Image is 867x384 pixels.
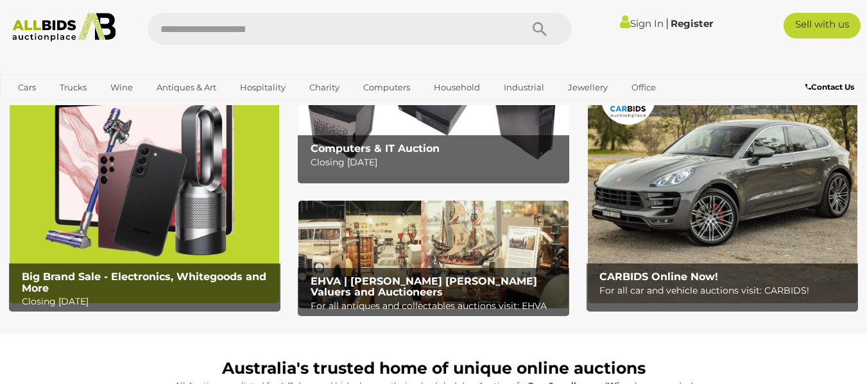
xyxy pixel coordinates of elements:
a: Industrial [495,77,553,98]
a: Sign In [620,17,664,29]
a: Household [425,77,488,98]
p: Closing [DATE] [311,154,563,171]
a: EHVA | Evans Hastings Valuers and Auctioneers EHVA | [PERSON_NAME] [PERSON_NAME] Valuers and Auct... [298,201,568,308]
b: Contact Us [805,82,854,92]
button: Search [508,13,572,45]
b: Computers & IT Auction [311,142,440,154]
a: Contact Us [805,80,857,94]
a: Wine [102,77,141,98]
b: CARBIDS Online Now! [599,271,718,283]
a: Jewellery [560,77,616,98]
h1: Australia's trusted home of unique online auctions [16,360,851,378]
a: Antiques & Art [148,77,225,98]
img: Big Brand Sale - Electronics, Whitegoods and More [10,67,279,303]
a: Cars [10,77,44,98]
a: Charity [301,77,348,98]
a: [GEOGRAPHIC_DATA] [60,98,167,119]
p: For all antiques and collectables auctions visit: EHVA [311,298,563,314]
a: Office [623,77,664,98]
a: CARBIDS Online Now! CARBIDS Online Now! For all car and vehicle auctions visit: CARBIDS! [588,67,857,303]
img: Computers & IT Auction [298,67,568,174]
p: Closing [DATE] [22,294,274,310]
b: Big Brand Sale - Electronics, Whitegoods and More [22,271,266,294]
img: CARBIDS Online Now! [588,67,857,303]
a: Computers [355,77,418,98]
a: Trucks [51,77,95,98]
a: Big Brand Sale - Electronics, Whitegoods and More Big Brand Sale - Electronics, Whitegoods and Mo... [10,67,279,303]
a: Sports [10,98,53,119]
a: Computers & IT Auction Computers & IT Auction Closing [DATE] [298,67,568,174]
p: For all car and vehicle auctions visit: CARBIDS! [599,283,852,299]
span: | [665,16,669,30]
a: Hospitality [232,77,294,98]
a: Register [671,17,713,29]
b: EHVA | [PERSON_NAME] [PERSON_NAME] Valuers and Auctioneers [311,275,537,299]
img: EHVA | Evans Hastings Valuers and Auctioneers [298,201,568,308]
img: Allbids.com.au [6,13,122,42]
a: Sell with us [784,13,861,38]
